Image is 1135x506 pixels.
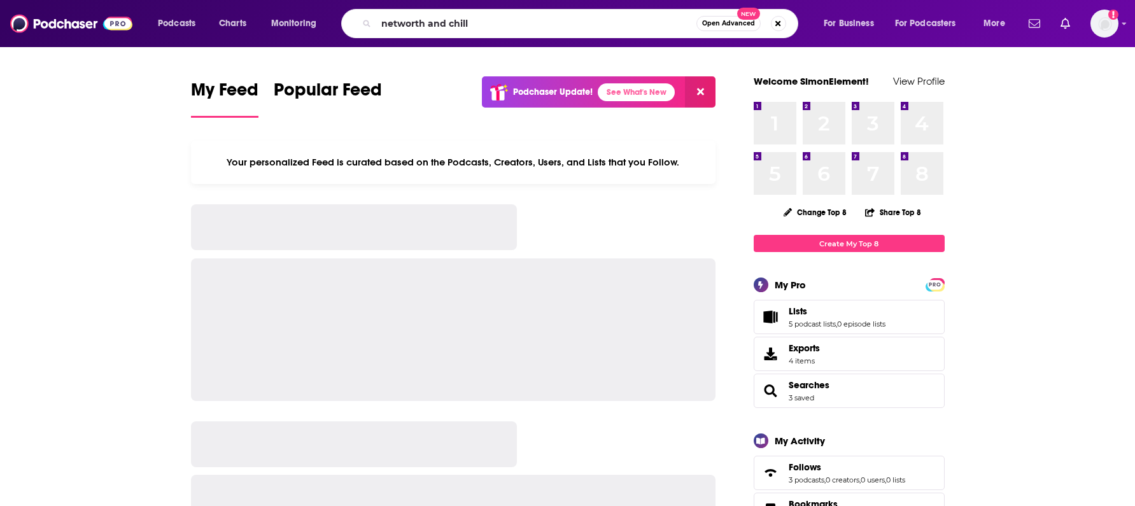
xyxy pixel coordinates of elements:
p: Podchaser Update! [513,87,593,97]
span: For Podcasters [895,15,956,32]
span: 4 items [789,356,820,365]
a: My Feed [191,79,258,118]
span: , [836,320,837,328]
span: Searches [754,374,945,408]
a: PRO [927,279,943,289]
img: User Profile [1090,10,1118,38]
a: Exports [754,337,945,371]
div: Your personalized Feed is curated based on the Podcasts, Creators, Users, and Lists that you Follow. [191,141,716,184]
a: Popular Feed [274,79,382,118]
span: Popular Feed [274,79,382,108]
a: 3 saved [789,393,814,402]
a: Follows [758,464,784,482]
img: Podchaser - Follow, Share and Rate Podcasts [10,11,132,36]
a: Lists [758,308,784,326]
a: See What's New [598,83,675,101]
span: Podcasts [158,15,195,32]
svg: Add a profile image [1108,10,1118,20]
span: Charts [219,15,246,32]
a: Create My Top 8 [754,235,945,252]
a: Searches [789,379,829,391]
div: My Pro [775,279,806,291]
a: 0 users [861,475,885,484]
button: open menu [975,13,1021,34]
a: Welcome SimonElement! [754,75,869,87]
button: Show profile menu [1090,10,1118,38]
a: 0 creators [826,475,859,484]
span: Logged in as SimonElement [1090,10,1118,38]
button: Share Top 8 [864,200,922,225]
a: 0 lists [886,475,905,484]
span: My Feed [191,79,258,108]
span: More [983,15,1005,32]
button: open menu [149,13,212,34]
span: Exports [789,342,820,354]
span: , [859,475,861,484]
span: New [737,8,760,20]
span: Open Advanced [702,20,755,27]
a: View Profile [893,75,945,87]
a: 3 podcasts [789,475,824,484]
span: Lists [789,306,807,317]
div: Search podcasts, credits, & more... [353,9,810,38]
button: open menu [887,13,975,34]
button: open menu [815,13,890,34]
span: Lists [754,300,945,334]
span: Follows [754,456,945,490]
a: 0 episode lists [837,320,885,328]
a: Searches [758,382,784,400]
button: Open AdvancedNew [696,16,761,31]
span: PRO [927,280,943,290]
span: Monitoring [271,15,316,32]
span: Exports [758,345,784,363]
span: , [885,475,886,484]
span: Follows [789,461,821,473]
a: Lists [789,306,885,317]
input: Search podcasts, credits, & more... [376,13,696,34]
a: Charts [211,13,254,34]
span: For Business [824,15,874,32]
button: Change Top 8 [776,204,855,220]
a: Show notifications dropdown [1024,13,1045,34]
a: Follows [789,461,905,473]
span: , [824,475,826,484]
a: 5 podcast lists [789,320,836,328]
a: Show notifications dropdown [1055,13,1075,34]
button: open menu [262,13,333,34]
div: My Activity [775,435,825,447]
